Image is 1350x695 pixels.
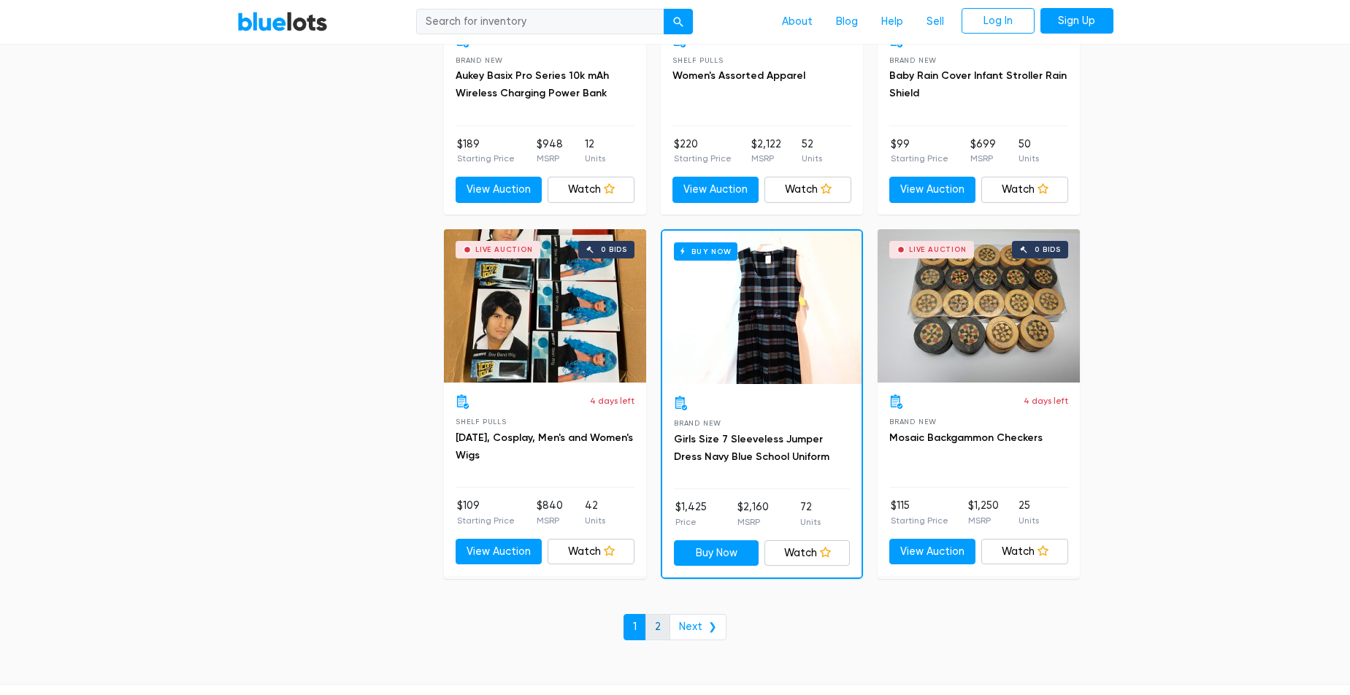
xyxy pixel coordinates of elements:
a: Girls Size 7 Sleeveless Jumper Dress Navy Blue School Uniform [674,433,829,463]
div: Live Auction [909,246,967,253]
a: Buy Now [662,231,862,384]
p: 4 days left [590,394,634,407]
a: View Auction [456,539,542,565]
a: Help [870,8,915,36]
p: Starting Price [891,152,948,165]
p: Units [1019,152,1039,165]
div: Live Auction [475,246,533,253]
li: $115 [891,498,948,527]
h6: Buy Now [674,242,737,261]
a: Next ❯ [670,614,726,640]
p: MSRP [537,152,563,165]
li: $840 [537,498,563,527]
p: MSRP [751,152,781,165]
li: $948 [537,137,563,166]
li: $699 [970,137,996,166]
li: 72 [800,499,821,529]
span: Shelf Pulls [672,56,724,64]
span: Brand New [456,56,503,64]
p: Units [800,515,821,529]
a: About [770,8,824,36]
span: Brand New [889,56,937,64]
a: Buy Now [674,540,759,567]
li: 12 [585,137,605,166]
a: Watch [981,177,1068,203]
a: 2 [645,614,670,640]
p: Units [585,514,605,527]
a: Sell [915,8,956,36]
p: MSRP [968,514,999,527]
p: Starting Price [457,514,515,527]
a: [DATE], Cosplay, Men's and Women's Wigs [456,431,633,461]
p: MSRP [970,152,996,165]
a: Live Auction 0 bids [444,229,646,383]
li: 25 [1019,498,1039,527]
a: Watch [548,539,634,565]
a: Baby Rain Cover Infant Stroller Rain Shield [889,69,1067,99]
a: View Auction [889,539,976,565]
p: 4 days left [1024,394,1068,407]
a: Aukey Basix Pro Series 10k mAh Wireless Charging Power Bank [456,69,609,99]
li: $1,250 [968,498,999,527]
p: Starting Price [457,152,515,165]
p: Units [585,152,605,165]
li: $189 [457,137,515,166]
p: Starting Price [891,514,948,527]
a: Blog [824,8,870,36]
a: Watch [764,177,851,203]
input: Search for inventory [416,9,664,35]
p: MSRP [737,515,769,529]
li: $99 [891,137,948,166]
span: Brand New [674,419,721,427]
div: 0 bids [601,246,627,253]
span: Brand New [889,418,937,426]
li: $2,122 [751,137,781,166]
li: $220 [674,137,732,166]
a: View Auction [889,177,976,203]
a: Watch [981,539,1068,565]
li: 52 [802,137,822,166]
a: View Auction [672,177,759,203]
a: BlueLots [237,11,328,32]
li: $1,425 [675,499,707,529]
li: $109 [457,498,515,527]
p: Price [675,515,707,529]
a: Live Auction 0 bids [878,229,1080,383]
a: View Auction [456,177,542,203]
a: Watch [548,177,634,203]
a: Sign Up [1040,8,1113,34]
a: Watch [764,540,850,567]
a: Women's Assorted Apparel [672,69,805,82]
p: Units [1019,514,1039,527]
a: Log In [962,8,1035,34]
p: Starting Price [674,152,732,165]
div: 0 bids [1035,246,1061,253]
p: Units [802,152,822,165]
span: Shelf Pulls [456,418,507,426]
p: MSRP [537,514,563,527]
a: 1 [624,614,646,640]
li: 42 [585,498,605,527]
a: Mosaic Backgammon Checkers [889,431,1043,444]
li: 50 [1019,137,1039,166]
li: $2,160 [737,499,769,529]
